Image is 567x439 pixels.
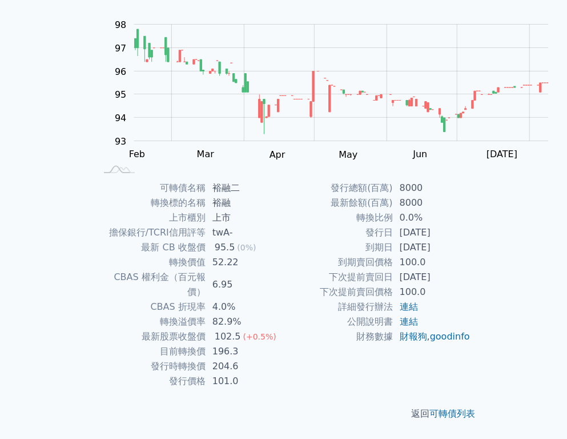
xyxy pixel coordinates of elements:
td: 4.0% [206,300,284,314]
td: 100.0 [393,255,471,270]
td: 0.0% [393,210,471,225]
span: (0%) [237,243,256,252]
td: [DATE] [393,225,471,240]
td: 轉換價值 [96,255,206,270]
td: 公開說明書 [284,314,393,329]
tspan: 93 [115,136,126,147]
td: [DATE] [393,240,471,255]
td: 到期賣回價格 [284,255,393,270]
td: 82.9% [206,314,284,329]
div: 102.5 [212,329,243,344]
td: 財務數據 [284,329,393,344]
td: 6.95 [206,270,284,300]
div: 95.5 [212,240,238,255]
td: 最新 CB 收盤價 [96,240,206,255]
td: 下次提前賣回日 [284,270,393,285]
td: 裕融 [206,195,284,210]
td: 8000 [393,195,471,210]
tspan: Jun [413,149,428,160]
td: 上市櫃別 [96,210,206,225]
tspan: 97 [115,43,126,54]
td: 100.0 [393,285,471,300]
td: 上市 [206,210,284,225]
tspan: 96 [115,66,126,77]
tspan: [DATE] [486,149,517,160]
td: 8000 [393,181,471,195]
tspan: 94 [115,113,126,123]
td: 發行總額(百萬) [284,181,393,195]
tspan: 95 [115,89,126,100]
tspan: 98 [115,19,126,30]
td: 204.6 [206,359,284,374]
td: [DATE] [393,270,471,285]
a: 財報狗 [400,331,427,342]
td: twA- [206,225,284,240]
tspan: Mar [197,149,215,160]
tspan: Apr [270,149,285,160]
iframe: Chat Widget [510,384,567,439]
a: 連結 [400,301,418,312]
tspan: May [339,149,358,160]
td: 發行時轉換價 [96,359,206,374]
td: 發行日 [284,225,393,240]
td: 擔保銀行/TCRI信用評等 [96,225,206,240]
a: 可轉債列表 [430,408,476,419]
td: 轉換標的名稱 [96,195,206,210]
td: CBAS 權利金（百元報價） [96,270,206,300]
p: 返回 [83,407,485,421]
td: 詳細發行辦法 [284,300,393,314]
td: 裕融二 [206,181,284,195]
td: CBAS 折現率 [96,300,206,314]
td: , [393,329,471,344]
td: 最新股票收盤價 [96,329,206,344]
td: 52.22 [206,255,284,270]
td: 目前轉換價 [96,344,206,359]
span: (+0.5%) [243,332,276,341]
td: 到期日 [284,240,393,255]
g: Chart [109,19,566,160]
td: 可轉債名稱 [96,181,206,195]
td: 101.0 [206,374,284,389]
td: 轉換溢價率 [96,314,206,329]
a: 連結 [400,316,418,327]
td: 轉換比例 [284,210,393,225]
td: 下次提前賣回價格 [284,285,393,300]
td: 發行價格 [96,374,206,389]
td: 196.3 [206,344,284,359]
div: 聊天小工具 [510,384,567,439]
td: 最新餘額(百萬) [284,195,393,210]
a: goodinfo [430,331,470,342]
tspan: Feb [129,149,145,160]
